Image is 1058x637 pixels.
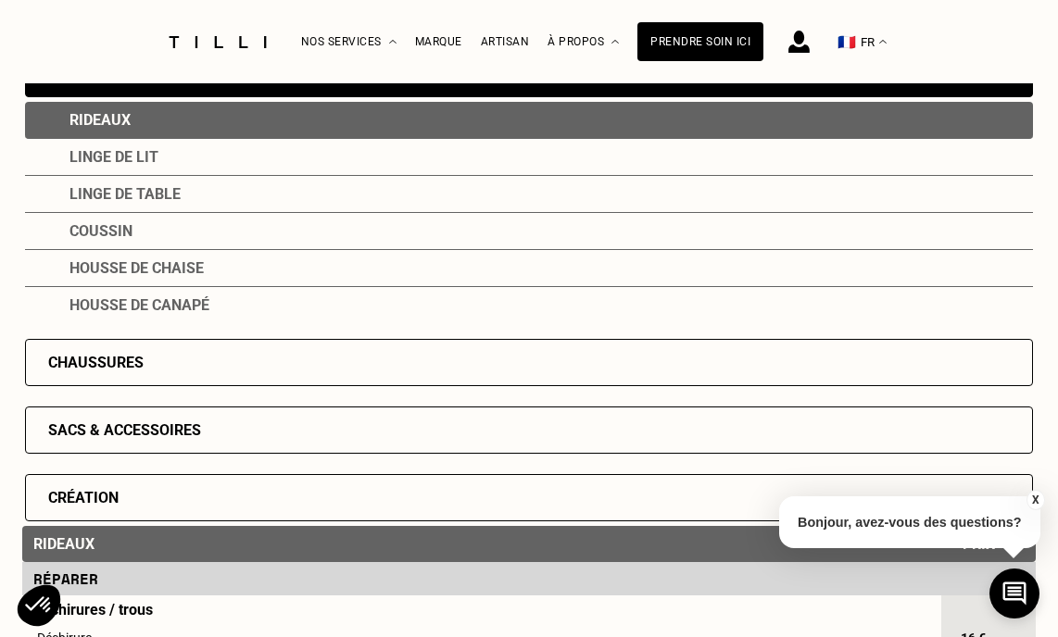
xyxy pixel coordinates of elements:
[548,1,619,83] div: À propos
[25,176,1033,213] div: Linge de table
[48,489,119,506] div: Création
[25,139,1033,176] div: Linge de lit
[879,40,887,44] img: menu déroulant
[33,568,938,590] div: Réparer
[162,36,273,48] img: Logo du service de couturière Tilli
[301,1,397,83] div: Nos services
[389,40,397,44] img: Menu déroulant
[48,421,201,439] div: Sacs & accessoires
[25,213,1033,250] div: Coussin
[22,595,938,624] td: Déchirures / trous
[838,33,856,51] span: 🇫🇷
[1026,490,1044,510] button: X
[611,40,619,44] img: Menu déroulant à propos
[48,354,144,371] div: Chaussures
[779,496,1040,548] p: Bonjour, avez-vous des questions?
[415,35,462,48] a: Marque
[25,102,1033,139] div: Rideaux
[33,535,94,553] div: Rideaux
[481,35,530,48] a: Artisan
[637,22,763,61] a: Prendre soin ici
[25,250,1033,287] div: Housse de chaise
[788,31,810,53] img: icône connexion
[828,1,896,83] button: 🇫🇷 FR
[25,287,1033,323] div: Housse de canapé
